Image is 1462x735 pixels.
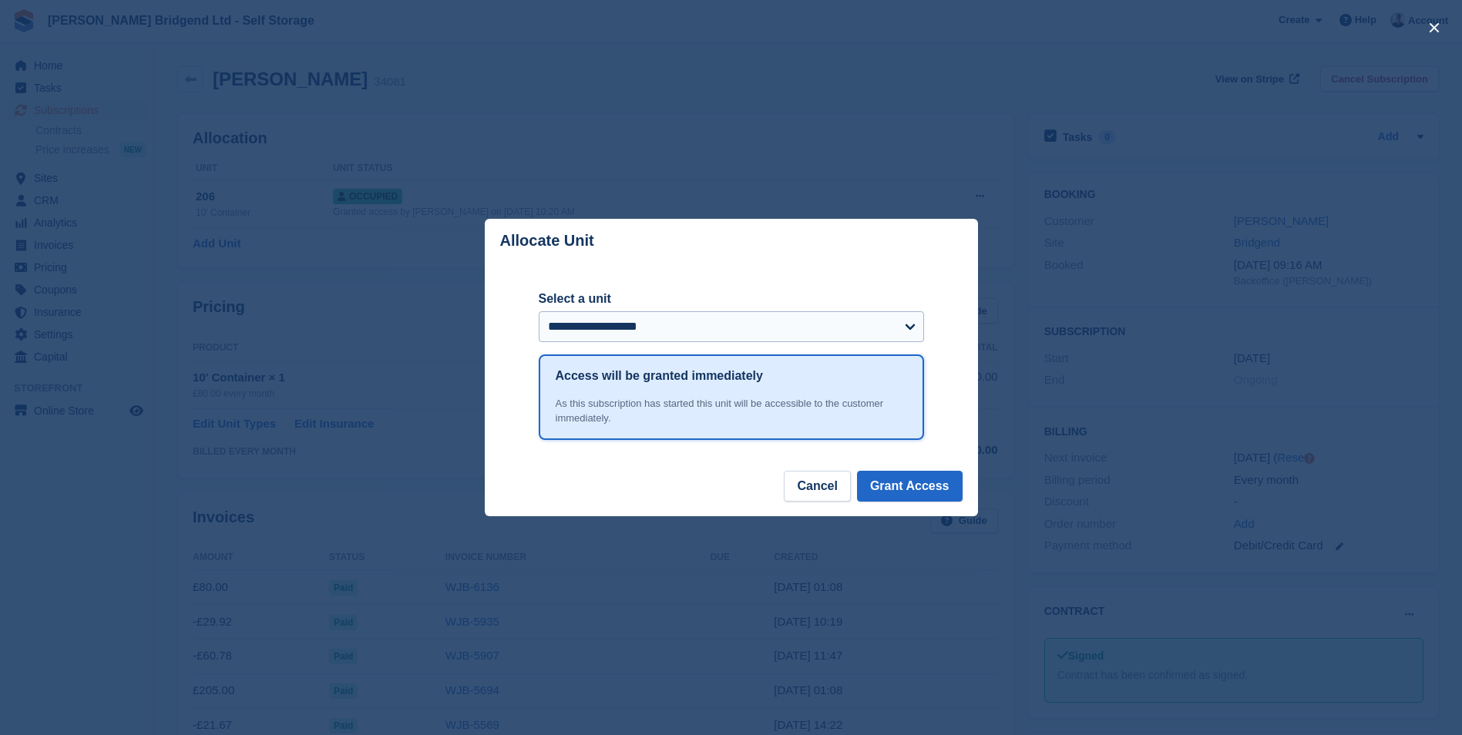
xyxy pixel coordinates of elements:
[500,232,594,250] p: Allocate Unit
[857,471,963,502] button: Grant Access
[556,367,763,385] h1: Access will be granted immediately
[556,396,907,426] div: As this subscription has started this unit will be accessible to the customer immediately.
[1422,15,1447,40] button: close
[784,471,850,502] button: Cancel
[539,290,924,308] label: Select a unit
